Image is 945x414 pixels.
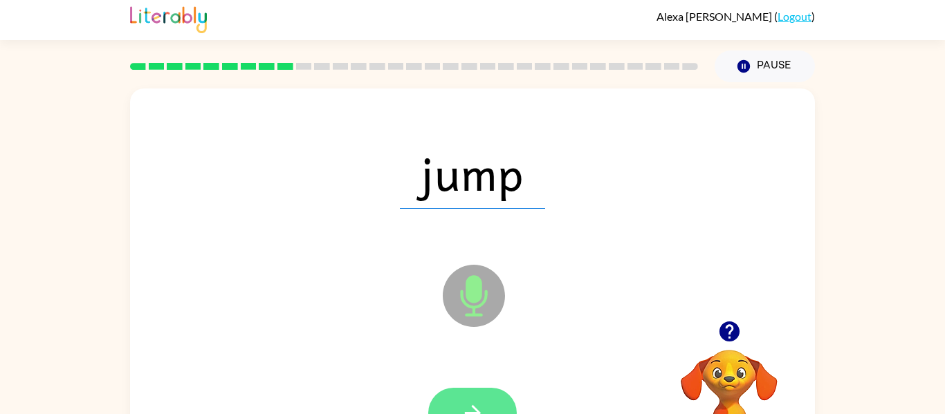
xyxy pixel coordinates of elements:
div: ( ) [657,10,815,23]
span: Alexa [PERSON_NAME] [657,10,774,23]
span: jump [400,137,545,209]
button: Pause [715,50,815,82]
a: Logout [778,10,811,23]
img: Literably [130,3,207,33]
